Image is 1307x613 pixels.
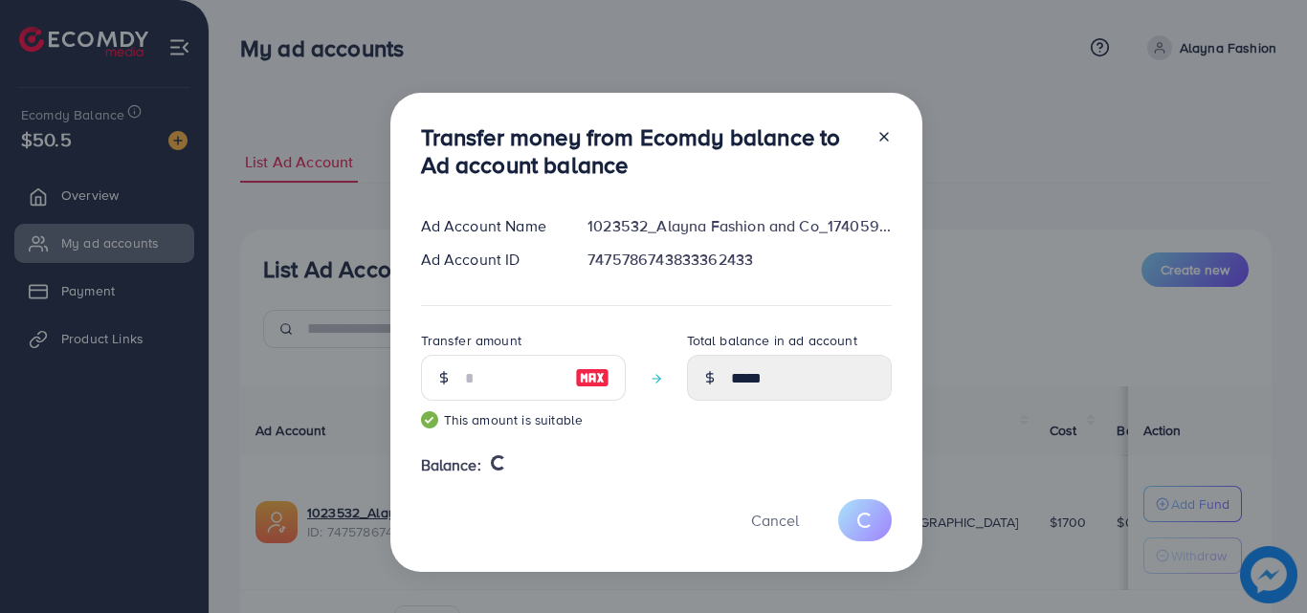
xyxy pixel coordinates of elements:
[421,410,626,429] small: This amount is suitable
[421,454,481,476] span: Balance:
[572,249,906,271] div: 7475786743833362433
[575,366,609,389] img: image
[727,499,823,540] button: Cancel
[406,249,573,271] div: Ad Account ID
[687,331,857,350] label: Total balance in ad account
[572,215,906,237] div: 1023532_Alayna Fashion and Co_1740592250339
[421,411,438,428] img: guide
[751,510,799,531] span: Cancel
[406,215,573,237] div: Ad Account Name
[421,331,521,350] label: Transfer amount
[421,123,861,179] h3: Transfer money from Ecomdy balance to Ad account balance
